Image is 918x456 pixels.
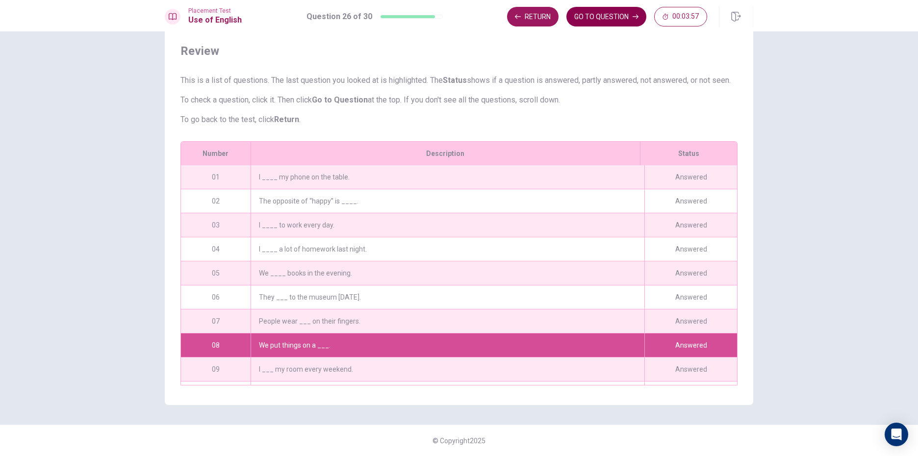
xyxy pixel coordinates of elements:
[566,7,646,26] button: GO TO QUESTION
[640,142,737,165] div: Status
[251,142,640,165] div: Description
[644,333,737,357] div: Answered
[251,357,644,381] div: I ___ my room every weekend.
[180,43,738,59] span: Review
[644,261,737,285] div: Answered
[644,237,737,261] div: Answered
[181,237,251,261] div: 04
[251,213,644,237] div: I ____ to work every day.
[181,333,251,357] div: 08
[251,237,644,261] div: I ____ a lot of homework last night.
[251,285,644,309] div: They ___ to the museum [DATE].
[644,381,737,405] div: Answered
[306,11,372,23] h1: Question 26 of 30
[188,14,242,26] h1: Use of English
[181,357,251,381] div: 09
[251,189,644,213] div: The opposite of “happy” is ____.
[433,437,485,445] span: © Copyright 2025
[181,285,251,309] div: 06
[181,381,251,405] div: 10
[181,309,251,333] div: 07
[188,7,242,14] span: Placement Test
[180,75,738,86] p: This is a list of questions. The last question you looked at is highlighted. The shows if a quest...
[443,76,467,85] strong: Status
[644,189,737,213] div: Answered
[274,115,299,124] strong: Return
[644,165,737,189] div: Answered
[654,7,707,26] button: 00:03:57
[181,213,251,237] div: 03
[885,423,908,446] div: Open Intercom Messenger
[644,309,737,333] div: Answered
[181,261,251,285] div: 05
[180,94,738,106] p: To check a question, click it. Then click at the top. If you don't see all the questions, scroll ...
[251,309,644,333] div: People wear ___ on their fingers.
[251,333,644,357] div: We put things on a ___.
[507,7,559,26] button: Return
[251,381,644,405] div: They ___ to the park every [DATE].
[251,165,644,189] div: I ____ my phone on the table.
[644,213,737,237] div: Answered
[644,357,737,381] div: Answered
[644,285,737,309] div: Answered
[180,114,738,126] p: To go back to the test, click .
[181,165,251,189] div: 01
[181,189,251,213] div: 02
[181,142,251,165] div: Number
[312,95,368,104] strong: Go to Question
[672,13,699,21] span: 00:03:57
[251,261,644,285] div: We ____ books in the evening.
